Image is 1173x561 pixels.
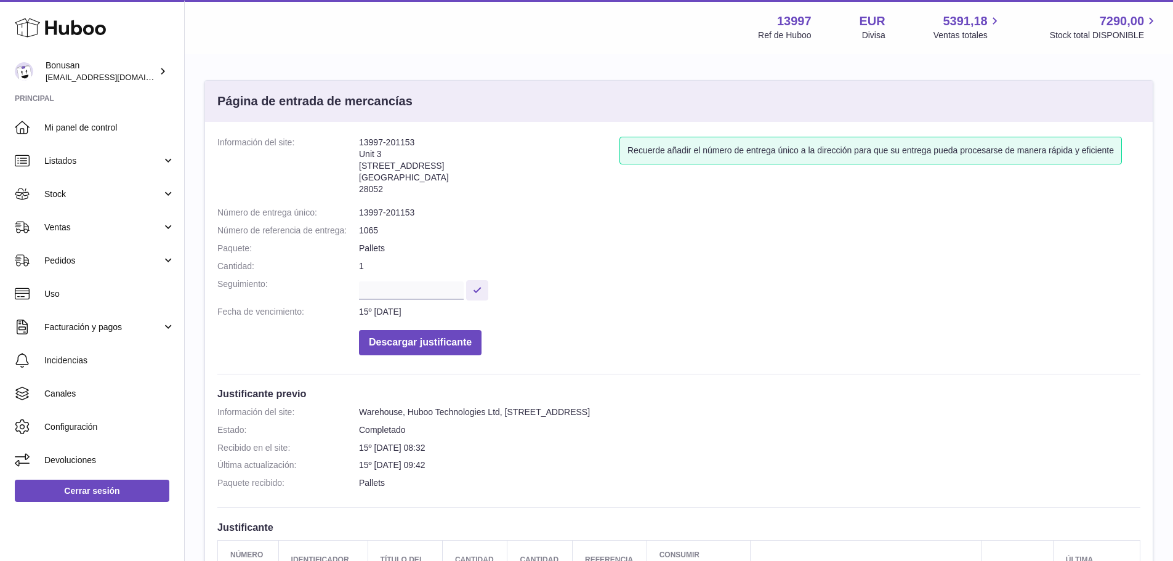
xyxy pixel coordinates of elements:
[217,137,359,201] dt: Información del site:
[217,424,359,436] dt: Estado:
[619,137,1122,164] div: Recuerde añadir el número de entrega único a la dirección para que su entrega pueda procesarse de...
[933,30,1002,41] span: Ventas totales
[44,454,175,466] span: Devoluciones
[359,424,1140,436] dd: Completado
[933,13,1002,41] a: 5391,18 Ventas totales
[943,13,987,30] span: 5391,18
[217,207,359,219] dt: Número de entrega único:
[217,306,359,318] dt: Fecha de vencimiento:
[862,30,885,41] div: Divisa
[46,72,181,82] span: [EMAIL_ADDRESS][DOMAIN_NAME]
[44,288,175,300] span: Uso
[758,30,811,41] div: Ref de Huboo
[46,60,156,83] div: Bonusan
[359,459,1140,471] dd: 15º [DATE] 09:42
[15,480,169,502] a: Cerrar sesión
[44,122,175,134] span: Mi panel de control
[359,330,482,355] button: Descargar justificante
[1050,30,1158,41] span: Stock total DISPONIBLE
[44,321,162,333] span: Facturación y pagos
[1100,13,1144,30] span: 7290,00
[359,225,1140,236] dd: 1065
[217,459,359,471] dt: Última actualización:
[44,388,175,400] span: Canales
[217,387,1140,400] h3: Justificante previo
[217,225,359,236] dt: Número de referencia de entrega:
[359,243,1140,254] dd: Pallets
[217,93,413,110] h3: Página de entrada de mercancías
[44,421,175,433] span: Configuración
[359,306,1140,318] dd: 15º [DATE]
[359,477,1140,489] dd: Pallets
[44,155,162,167] span: Listados
[44,355,175,366] span: Incidencias
[44,255,162,267] span: Pedidos
[1050,13,1158,41] a: 7290,00 Stock total DISPONIBLE
[44,222,162,233] span: Ventas
[359,260,1140,272] dd: 1
[217,406,359,418] dt: Información del site:
[359,207,1140,219] dd: 13997-201153
[359,406,1140,418] dd: Warehouse, Huboo Technologies Ltd, [STREET_ADDRESS]
[217,260,359,272] dt: Cantidad:
[217,477,359,489] dt: Paquete recibido:
[359,442,1140,454] dd: 15º [DATE] 08:32
[777,13,812,30] strong: 13997
[217,243,359,254] dt: Paquete:
[860,13,885,30] strong: EUR
[44,188,162,200] span: Stock
[217,442,359,454] dt: Recibido en el site:
[217,278,359,300] dt: Seguimiento:
[15,62,33,81] img: info@bonusan.es
[217,520,1140,534] h3: Justificante
[359,137,619,201] address: 13997-201153 Unit 3 [STREET_ADDRESS] [GEOGRAPHIC_DATA] 28052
